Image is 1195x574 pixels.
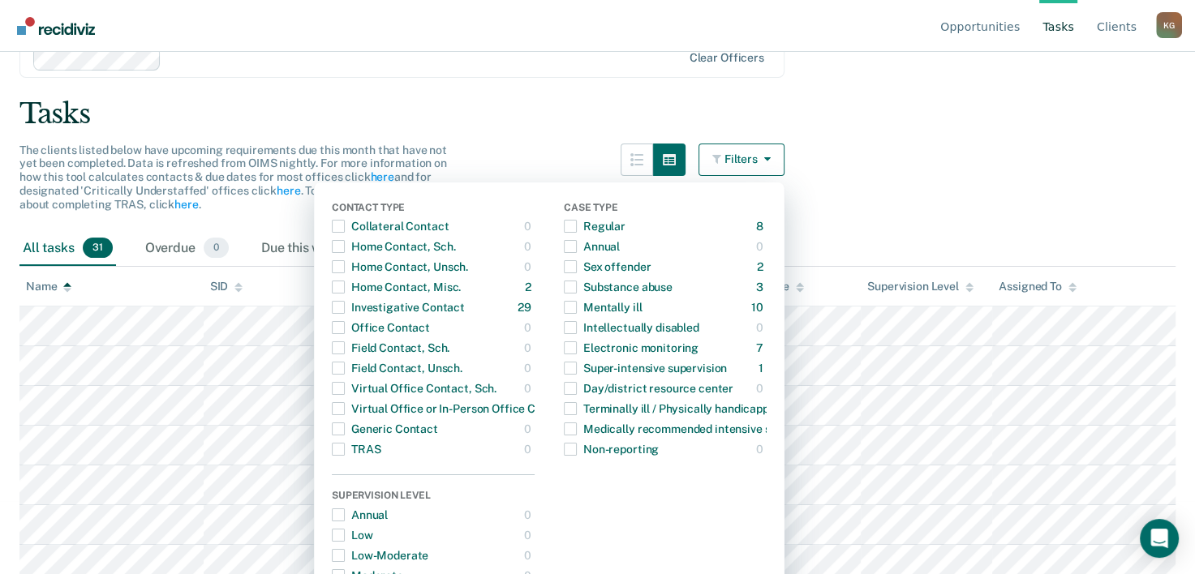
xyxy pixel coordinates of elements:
[525,274,535,300] div: 2
[524,355,535,381] div: 0
[524,335,535,361] div: 0
[564,254,651,280] div: Sex offender
[19,143,447,211] span: The clients listed below have upcoming requirements due this month that have not yet been complet...
[524,213,535,239] div: 0
[564,315,699,341] div: Intellectually disabled
[332,294,465,320] div: Investigative Contact
[524,502,535,528] div: 0
[332,502,388,528] div: Annual
[524,254,535,280] div: 0
[999,280,1076,293] div: Assigned To
[564,335,699,361] div: Electronic monitoring
[332,274,461,300] div: Home Contact, Misc.
[564,213,625,239] div: Regular
[210,280,243,293] div: SID
[756,375,767,401] div: 0
[370,170,393,183] a: here
[756,274,767,300] div: 3
[142,231,232,267] div: Overdue0
[83,238,113,259] span: 31
[332,202,535,216] div: Contact Type
[564,375,733,401] div: Day/district resource center
[518,294,535,320] div: 29
[757,254,767,280] div: 2
[759,355,767,381] div: 1
[204,238,229,259] span: 0
[19,97,1176,131] div: Tasks
[524,416,535,442] div: 0
[332,490,535,504] div: Supervision Level
[524,522,535,548] div: 0
[524,436,535,462] div: 0
[564,396,782,422] div: Terminally ill / Physically handicapped
[564,274,673,300] div: Substance abuse
[332,416,438,442] div: Generic Contact
[1156,12,1182,38] div: K G
[756,335,767,361] div: 7
[332,254,468,280] div: Home Contact, Unsch.
[564,355,727,381] div: Super-intensive supervision
[332,335,449,361] div: Field Contact, Sch.
[564,416,824,442] div: Medically recommended intensive supervision
[332,315,430,341] div: Office Contact
[756,213,767,239] div: 8
[332,522,373,548] div: Low
[1140,519,1179,558] div: Open Intercom Messenger
[867,280,974,293] div: Supervision Level
[524,375,535,401] div: 0
[332,213,449,239] div: Collateral Contact
[564,233,620,259] div: Annual
[564,436,659,462] div: Non-reporting
[564,294,642,320] div: Mentally ill
[332,396,570,422] div: Virtual Office or In-Person Office Contact
[174,198,198,211] a: here
[17,17,95,35] img: Recidiviz
[332,436,380,462] div: TRAS
[756,233,767,259] div: 0
[524,233,535,259] div: 0
[332,542,428,568] div: Low-Moderate
[332,375,496,401] div: Virtual Office Contact, Sch.
[19,231,116,267] div: All tasks31
[690,51,764,65] div: Clear officers
[564,202,767,216] div: Case Type
[751,294,767,320] div: 10
[26,280,71,293] div: Name
[756,315,767,341] div: 0
[277,184,300,197] a: here
[1156,12,1182,38] button: Profile dropdown button
[699,143,784,176] button: Filters
[524,542,535,568] div: 0
[332,355,462,381] div: Field Contact, Unsch.
[524,315,535,341] div: 0
[332,233,455,259] div: Home Contact, Sch.
[258,231,380,267] div: Due this week0
[756,436,767,462] div: 0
